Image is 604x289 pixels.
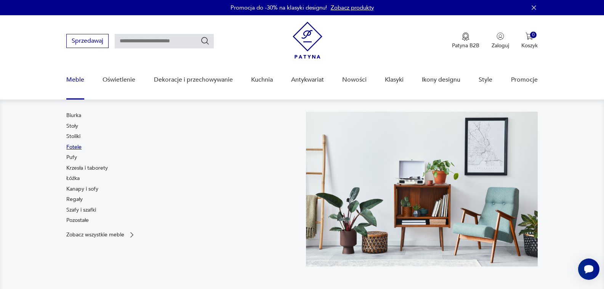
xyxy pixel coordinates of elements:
[492,42,509,49] p: Zaloguj
[66,154,77,161] a: Pufy
[154,65,233,95] a: Dekoracje i przechowywanie
[66,133,80,140] a: Stoliki
[342,65,367,95] a: Nowości
[422,65,460,95] a: Ikony designu
[492,32,509,49] button: Zaloguj
[497,32,504,40] img: Ikonka użytkownika
[66,185,98,193] a: Kanapy i sofy
[66,122,78,130] a: Stoły
[511,65,538,95] a: Promocje
[103,65,135,95] a: Oświetlenie
[462,32,469,41] img: Ikona medalu
[66,231,136,239] a: Zobacz wszystkie meble
[66,175,80,182] a: Łóżka
[578,258,599,280] iframe: Smartsupp widget button
[306,112,538,266] img: 969d9116629659dbb0bd4e745da535dc.jpg
[479,65,492,95] a: Style
[521,32,538,49] button: 0Koszyk
[66,232,124,237] p: Zobacz wszystkie meble
[66,196,83,203] a: Regały
[66,206,96,214] a: Szafy i szafki
[66,34,109,48] button: Sprzedawaj
[525,32,533,40] img: Ikona koszyka
[385,65,404,95] a: Klasyki
[200,36,210,45] button: Szukaj
[331,4,374,11] a: Zobacz produkty
[452,42,479,49] p: Patyna B2B
[530,32,537,38] div: 0
[293,22,322,59] img: Patyna - sklep z meblami i dekoracjami vintage
[66,164,108,172] a: Krzesła i taborety
[231,4,327,11] p: Promocja do -30% na klasyki designu!
[66,112,81,119] a: Biurka
[66,39,109,44] a: Sprzedawaj
[66,217,89,224] a: Pozostałe
[66,65,84,95] a: Meble
[251,65,273,95] a: Kuchnia
[66,143,82,151] a: Fotele
[291,65,324,95] a: Antykwariat
[452,32,479,49] a: Ikona medaluPatyna B2B
[452,32,479,49] button: Patyna B2B
[521,42,538,49] p: Koszyk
